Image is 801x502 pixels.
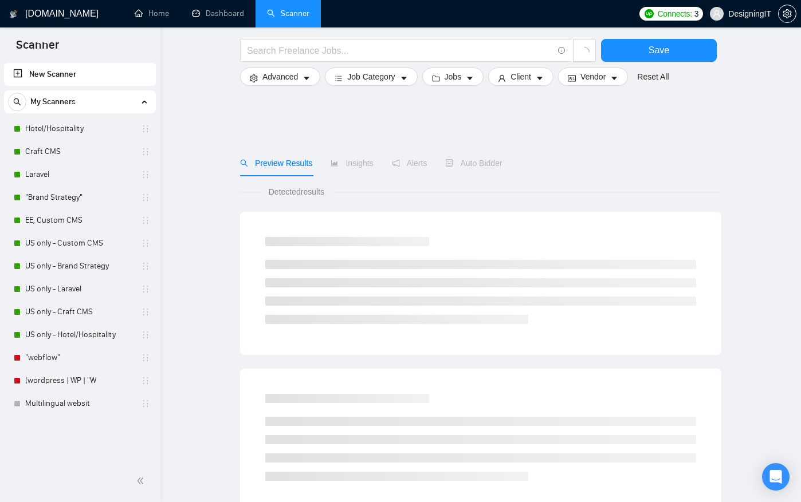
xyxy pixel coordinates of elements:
div: Open Intercom Messenger [762,463,790,491]
a: US only - Brand Strategy [25,255,134,278]
span: holder [141,216,150,225]
span: Auto Bidder [445,159,502,168]
span: Vendor [580,70,606,83]
span: user [498,74,506,82]
a: US only - Laravel [25,278,134,301]
span: caret-down [466,74,474,82]
a: Multilingual websit [25,392,134,415]
span: double-left [136,475,148,487]
button: settingAdvancedcaret-down [240,68,320,86]
span: caret-down [400,74,408,82]
a: dashboardDashboard [192,9,244,18]
span: loading [579,47,590,57]
span: idcard [568,74,576,82]
img: logo [10,5,18,23]
span: holder [141,353,150,362]
span: caret-down [610,74,618,82]
span: holder [141,262,150,271]
input: Search Freelance Jobs... [247,44,553,58]
span: 3 [694,7,699,20]
a: Reset All [637,70,669,83]
a: setting [778,9,796,18]
a: homeHome [135,9,169,18]
span: holder [141,239,150,248]
span: info-circle [558,47,566,54]
span: holder [141,307,150,317]
span: My Scanners [30,90,76,113]
span: search [9,98,26,106]
span: holder [141,147,150,156]
span: caret-down [303,74,311,82]
a: EE, Custom CMS [25,209,134,232]
span: Scanner [7,37,68,61]
button: Save [601,39,717,62]
a: (wordpress | WP | "W [25,369,134,392]
span: Insights [331,159,373,168]
span: holder [141,330,150,339]
button: idcardVendorcaret-down [558,68,628,86]
span: search [240,159,248,167]
button: userClientcaret-down [488,68,553,86]
button: folderJobscaret-down [422,68,484,86]
span: Advanced [262,70,298,83]
span: Alerts [392,159,427,168]
li: My Scanners [4,90,156,415]
a: Laravel [25,163,134,186]
a: Craft CMS [25,140,134,163]
span: Detected results [261,185,332,198]
span: Client [511,70,531,83]
span: robot [445,159,453,167]
img: upwork-logo.png [645,9,654,18]
a: "webflow" [25,346,134,369]
a: New Scanner [13,63,147,86]
span: Preview Results [240,159,312,168]
span: area-chart [331,159,339,167]
a: Hotel/Hospitality [25,117,134,140]
span: Connects: [657,7,692,20]
a: US only - Custom CMS [25,232,134,255]
span: setting [779,9,796,18]
span: holder [141,376,150,385]
span: caret-down [536,74,544,82]
span: bars [335,74,343,82]
span: holder [141,399,150,408]
span: notification [392,159,400,167]
span: setting [250,74,258,82]
a: US only - Craft CMS [25,301,134,323]
span: holder [141,124,150,133]
span: folder [432,74,440,82]
li: New Scanner [4,63,156,86]
span: holder [141,193,150,202]
span: Save [649,43,669,57]
span: holder [141,170,150,179]
span: Jobs [445,70,462,83]
a: US only - Hotel/Hospitality [25,323,134,346]
button: setting [778,5,796,23]
button: barsJob Categorycaret-down [325,68,417,86]
button: search [8,93,26,111]
span: user [713,10,721,18]
span: holder [141,284,150,294]
a: searchScanner [267,9,309,18]
a: "Brand Strategy" [25,186,134,209]
span: Job Category [347,70,395,83]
